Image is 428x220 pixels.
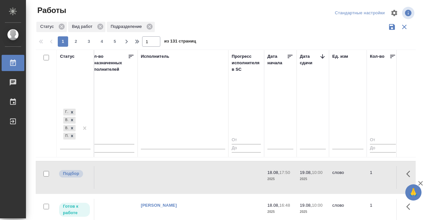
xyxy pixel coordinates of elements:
[329,166,367,189] td: слово
[402,166,418,182] button: Здесь прячутся важные кнопки
[63,108,76,116] div: Готов к работе, В работе, В ожидании, Подбор
[111,23,144,30] p: Подразделение
[110,36,120,47] button: 5
[36,5,66,16] span: Работы
[84,36,94,47] button: 3
[398,21,410,33] button: Сбросить фильтры
[141,53,169,60] div: Исполнитель
[63,116,76,124] div: Готов к работе, В работе, В ожидании, Подбор
[84,38,94,45] span: 3
[267,203,279,208] p: 18.08,
[386,21,398,33] button: Сохранить фильтры
[402,7,416,19] span: Посмотреть информацию
[63,133,68,140] div: Подбор
[232,136,261,144] input: От
[333,8,386,18] div: split button
[300,203,312,208] p: 19.08,
[89,144,134,152] input: До
[279,170,290,175] p: 17:50
[97,38,107,45] span: 4
[60,53,75,60] div: Статус
[63,109,68,116] div: Готов к работе
[164,37,196,47] span: из 131 страниц
[367,166,399,189] td: 1
[63,117,68,124] div: В работе
[232,53,261,73] div: Прогресс исполнителя в SC
[40,23,56,30] p: Статус
[58,202,91,217] div: Исполнитель может приступить к работе
[63,124,76,132] div: Готов к работе, В работе, В ожидании, Подбор
[72,23,95,30] p: Вид работ
[89,53,128,73] div: Кол-во неназначенных исполнителей
[232,144,261,152] input: До
[267,176,293,182] p: 2025
[408,186,419,199] span: 🙏
[267,53,287,66] div: Дата начала
[63,125,68,132] div: В ожидании
[63,132,76,140] div: Готов к работе, В работе, В ожидании, Подбор
[89,136,134,144] input: От
[110,38,120,45] span: 5
[300,53,319,66] div: Дата сдачи
[71,36,81,47] button: 2
[300,176,326,182] p: 2025
[370,136,396,144] input: От
[58,169,91,178] div: Можно подбирать исполнителей
[300,170,312,175] p: 19.08,
[267,170,279,175] p: 18.08,
[279,203,290,208] p: 16:48
[405,184,422,201] button: 🙏
[63,170,79,177] p: Подбор
[68,22,105,32] div: Вид работ
[97,36,107,47] button: 4
[36,22,67,32] div: Статус
[300,209,326,215] p: 2025
[370,144,396,152] input: До
[386,5,402,21] span: Настроить таблицу
[402,199,418,214] button: Здесь прячутся важные кнопки
[86,166,138,189] td: 0
[312,170,323,175] p: 10:00
[63,203,86,216] p: Готов к работе
[107,22,155,32] div: Подразделение
[312,203,323,208] p: 10:00
[370,53,385,60] div: Кол-во
[71,38,81,45] span: 2
[267,209,293,215] p: 2025
[332,53,348,60] div: Ед. изм
[141,203,177,208] a: [PERSON_NAME]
